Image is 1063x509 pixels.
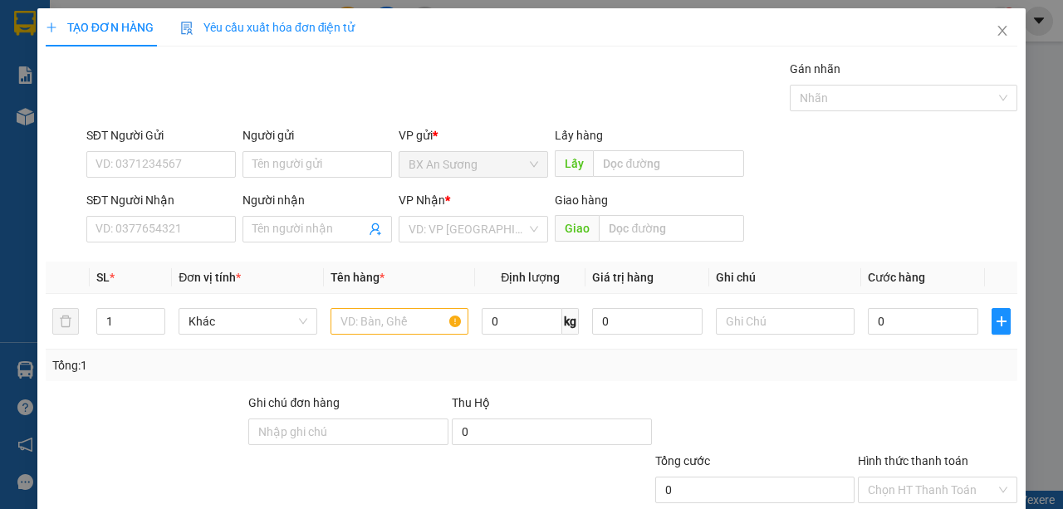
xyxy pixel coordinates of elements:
[331,308,469,335] input: VD: Bàn, Ghế
[189,309,307,334] span: Khác
[331,271,385,284] span: Tên hàng
[992,315,1010,328] span: plus
[180,22,193,35] img: icon
[399,126,548,144] div: VP gửi
[399,193,445,207] span: VP Nhận
[716,308,855,335] input: Ghi Chú
[369,223,382,236] span: user-add
[996,24,1009,37] span: close
[242,191,392,209] div: Người nhận
[46,21,154,34] span: TẠO ĐƠN HÀNG
[52,308,79,335] button: delete
[179,271,241,284] span: Đơn vị tính
[555,215,599,242] span: Giao
[593,150,743,177] input: Dọc đường
[858,454,968,467] label: Hình thức thanh toán
[52,356,412,374] div: Tổng: 1
[46,22,57,33] span: plus
[979,8,1026,55] button: Close
[242,126,392,144] div: Người gửi
[180,21,355,34] span: Yêu cầu xuất hóa đơn điện tử
[501,271,560,284] span: Định lượng
[599,215,743,242] input: Dọc đường
[592,271,654,284] span: Giá trị hàng
[409,152,538,177] span: BX An Sương
[248,418,448,445] input: Ghi chú đơn hàng
[555,193,608,207] span: Giao hàng
[992,308,1011,335] button: plus
[709,262,861,294] th: Ghi chú
[86,191,236,209] div: SĐT Người Nhận
[555,129,603,142] span: Lấy hàng
[562,308,579,335] span: kg
[655,454,710,467] span: Tổng cước
[592,308,703,335] input: 0
[86,126,236,144] div: SĐT Người Gửi
[555,150,593,177] span: Lấy
[868,271,925,284] span: Cước hàng
[452,396,490,409] span: Thu Hộ
[96,271,110,284] span: SL
[790,62,840,76] label: Gán nhãn
[248,396,340,409] label: Ghi chú đơn hàng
